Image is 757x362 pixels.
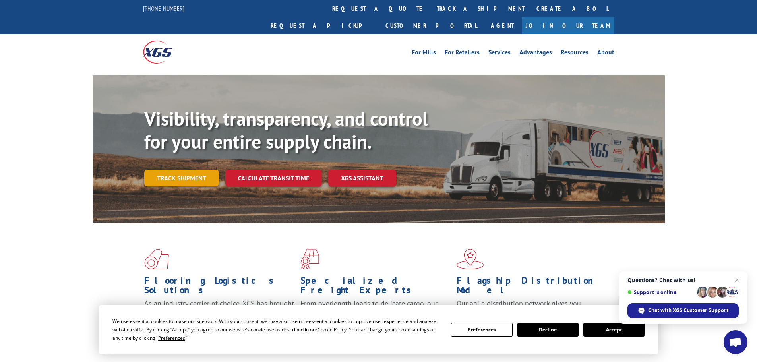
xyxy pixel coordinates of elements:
span: Questions? Chat with us! [627,277,739,283]
span: Our agile distribution network gives you nationwide inventory management on demand. [457,299,603,317]
button: Decline [517,323,579,337]
span: Close chat [732,275,742,285]
a: Customer Portal [379,17,483,34]
img: xgs-icon-flagship-distribution-model-red [457,249,484,269]
div: Cookie Consent Prompt [99,305,658,354]
span: As an industry carrier of choice, XGS has brought innovation and dedication to flooring logistics... [144,299,294,327]
span: Preferences [158,335,185,341]
a: For Mills [412,49,436,58]
a: Join Our Team [522,17,614,34]
h1: Specialized Freight Experts [300,276,451,299]
b: Visibility, transparency, and control for your entire supply chain. [144,106,428,154]
a: About [597,49,614,58]
div: Chat with XGS Customer Support [627,303,739,318]
a: [PHONE_NUMBER] [143,4,184,12]
a: Advantages [519,49,552,58]
span: Chat with XGS Customer Support [648,307,728,314]
a: Track shipment [144,170,219,186]
a: Services [488,49,511,58]
a: Resources [561,49,589,58]
a: Request a pickup [265,17,379,34]
h1: Flooring Logistics Solutions [144,276,294,299]
span: Support is online [627,289,694,295]
button: Preferences [451,323,512,337]
img: xgs-icon-focused-on-flooring-red [300,249,319,269]
a: Calculate transit time [225,170,322,187]
a: For Retailers [445,49,480,58]
p: From overlength loads to delicate cargo, our experienced staff knows the best way to move your fr... [300,299,451,334]
div: Open chat [724,330,747,354]
h1: Flagship Distribution Model [457,276,607,299]
div: We use essential cookies to make our site work. With your consent, we may also use non-essential ... [112,317,441,342]
button: Accept [583,323,645,337]
a: XGS ASSISTANT [328,170,396,187]
span: Cookie Policy [318,326,347,333]
img: xgs-icon-total-supply-chain-intelligence-red [144,249,169,269]
a: Agent [483,17,522,34]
